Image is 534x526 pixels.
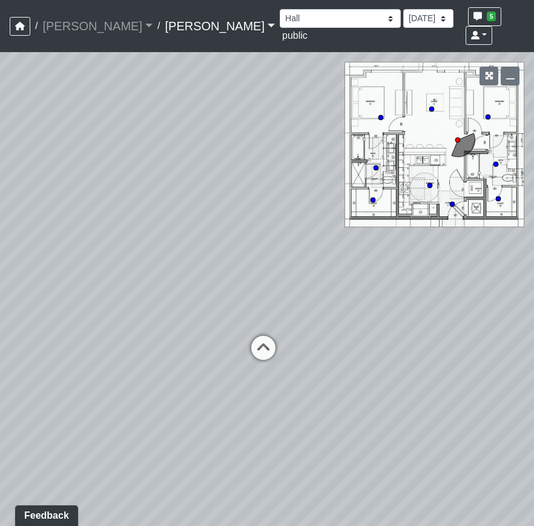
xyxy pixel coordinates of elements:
a: [PERSON_NAME] [165,14,275,38]
span: / [153,14,165,38]
span: public [282,30,308,41]
span: / [30,14,42,38]
span: 5 [487,12,495,21]
a: [PERSON_NAME] [42,14,153,38]
iframe: Ybug feedback widget [9,502,84,526]
button: 5 [468,7,501,26]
